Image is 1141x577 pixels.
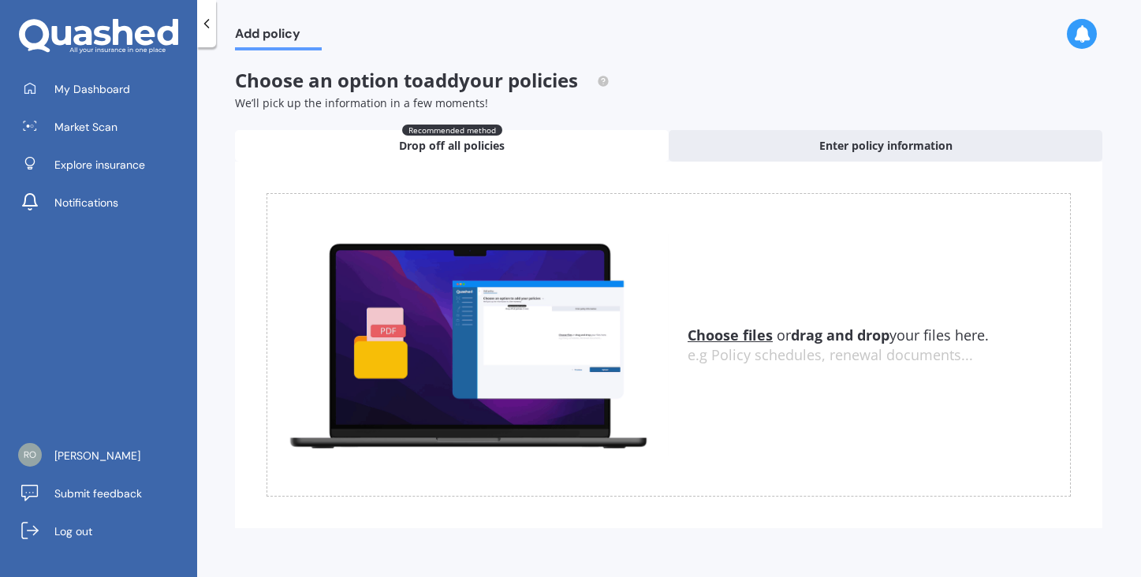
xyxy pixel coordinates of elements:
[404,67,578,93] span: to add your policies
[267,234,669,456] img: upload.de96410c8ce839c3fdd5.gif
[688,326,989,344] span: or your files here.
[12,478,197,509] a: Submit feedback
[235,67,610,93] span: Choose an option
[235,95,488,110] span: We’ll pick up the information in a few moments!
[688,347,1070,364] div: e.g Policy schedules, renewal documents...
[54,195,118,210] span: Notifications
[819,138,953,154] span: Enter policy information
[18,443,42,467] img: a0454587613c54829f42223d625f1f64
[12,440,197,471] a: [PERSON_NAME]
[791,326,889,344] b: drag and drop
[12,149,197,181] a: Explore insurance
[54,119,117,135] span: Market Scan
[12,111,197,143] a: Market Scan
[12,187,197,218] a: Notifications
[688,326,773,344] u: Choose files
[12,516,197,547] a: Log out
[402,125,502,136] span: Recommended method
[54,523,92,539] span: Log out
[12,73,197,105] a: My Dashboard
[235,26,322,47] span: Add policy
[54,486,142,501] span: Submit feedback
[399,138,505,154] span: Drop off all policies
[54,81,130,97] span: My Dashboard
[54,448,140,463] span: [PERSON_NAME]
[54,157,145,173] span: Explore insurance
